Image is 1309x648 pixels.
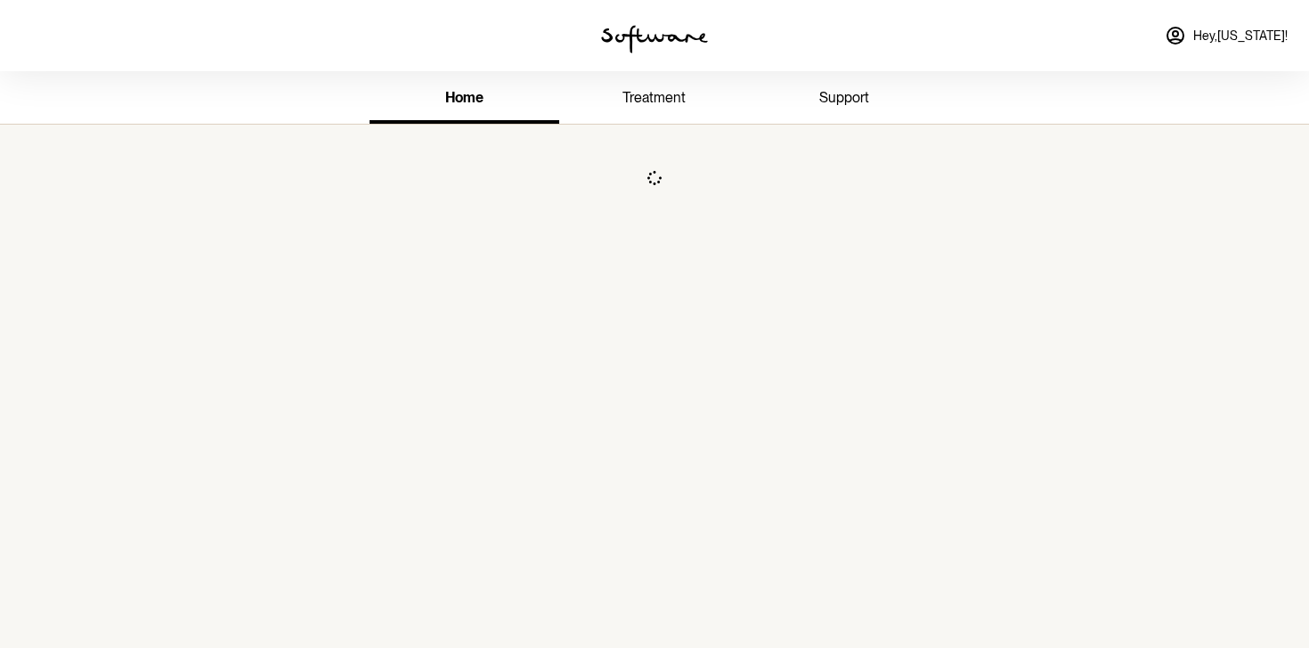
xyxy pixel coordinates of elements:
[559,75,749,124] a: treatment
[1193,28,1288,44] span: Hey, [US_STATE] !
[750,75,939,124] a: support
[601,25,708,53] img: software logo
[622,89,686,106] span: treatment
[445,89,484,106] span: home
[1154,14,1298,57] a: Hey,[US_STATE]!
[819,89,869,106] span: support
[370,75,559,124] a: home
